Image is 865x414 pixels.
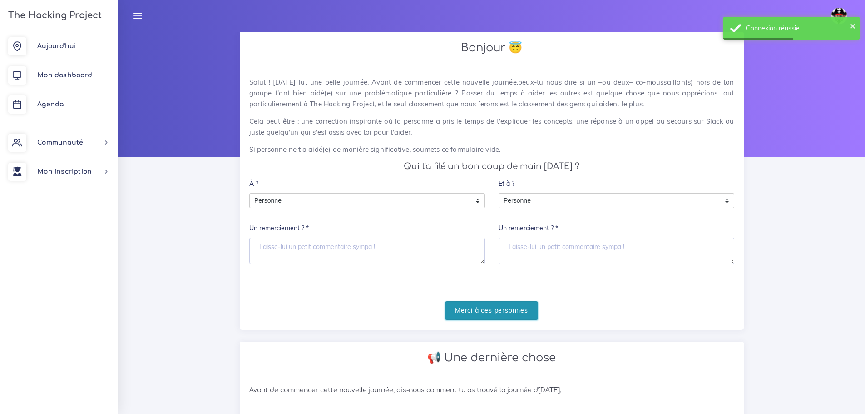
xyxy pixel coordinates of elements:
[37,101,64,108] span: Agenda
[249,161,734,171] h4: Qui t'a filé un bon coup de main [DATE] ?
[250,194,471,208] span: Personne
[831,8,847,24] img: avatar
[249,77,734,110] p: Salut ! [DATE] fut une belle journée. Avant de commencer cette nouvelle journée,peux-tu nous dire...
[37,139,83,146] span: Communauté
[249,387,734,394] h6: Avant de commencer cette nouvelle journée, dis-nous comment tu as trouvé la journée d'[DATE].
[249,219,309,238] label: Un remerciement ? *
[37,43,76,50] span: Aujourd'hui
[249,116,734,138] p: Cela peut être : une correction inspirante où la personne a pris le temps de t'expliquer les conc...
[249,41,734,55] h2: Bonjour 😇
[249,175,258,193] label: À ?
[850,21,855,30] button: ×
[445,301,538,320] input: Merci à ces personnes
[5,10,102,20] h3: The Hacking Project
[37,72,92,79] span: Mon dashboard
[499,194,720,208] span: Personne
[37,168,92,175] span: Mon inscription
[499,219,558,238] label: Un remerciement ? *
[746,24,853,33] div: Connexion réussie.
[499,175,514,193] label: Et à ?
[249,351,734,364] h2: 📢 Une dernière chose
[249,144,734,155] p: Si personne ne t'a aidé(e) de manière significative, soumets ce formulaire vide.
